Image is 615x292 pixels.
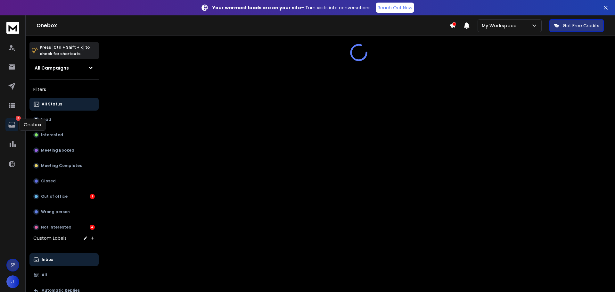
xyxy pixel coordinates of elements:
[42,257,53,262] p: Inbox
[29,190,99,203] button: Out of office1
[29,253,99,266] button: Inbox
[20,119,45,131] div: Onebox
[29,129,99,141] button: Interested
[29,98,99,111] button: All Status
[41,148,74,153] p: Meeting Booked
[37,22,449,29] h1: Onebox
[90,194,95,199] div: 1
[41,117,51,122] p: Lead
[53,44,84,51] span: Ctrl + Shift + k
[563,22,599,29] p: Get Free Credits
[40,44,90,57] p: Press to check for shortcuts.
[6,22,19,34] img: logo
[42,272,47,278] p: All
[29,175,99,188] button: Closed
[29,205,99,218] button: Wrong person
[33,235,67,241] h3: Custom Labels
[378,4,412,11] p: Reach Out Now
[212,4,301,11] strong: Your warmest leads are on your site
[42,102,62,107] p: All Status
[29,269,99,281] button: All
[29,85,99,94] h3: Filters
[35,65,69,71] h1: All Campaigns
[41,132,63,138] p: Interested
[376,3,414,13] a: Reach Out Now
[6,275,19,288] button: J
[29,144,99,157] button: Meeting Booked
[41,225,71,230] p: Not Interested
[482,22,519,29] p: My Workspace
[212,4,371,11] p: – Turn visits into conversations
[29,62,99,74] button: All Campaigns
[29,113,99,126] button: Lead
[29,221,99,234] button: Not Interested4
[549,19,604,32] button: Get Free Credits
[41,194,68,199] p: Out of office
[90,225,95,230] div: 4
[41,163,83,168] p: Meeting Completed
[41,209,70,214] p: Wrong person
[16,116,21,121] p: 5
[5,118,18,131] a: 5
[41,179,56,184] p: Closed
[29,159,99,172] button: Meeting Completed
